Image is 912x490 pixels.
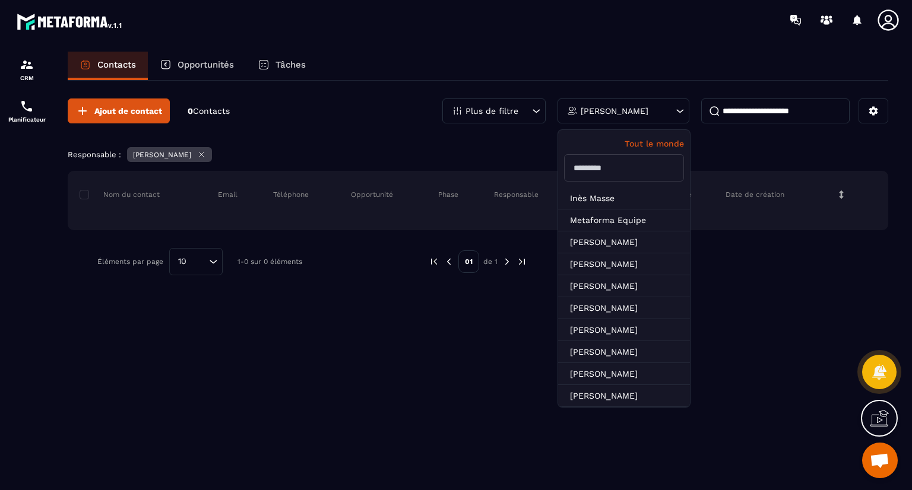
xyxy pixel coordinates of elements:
[237,257,302,266] p: 1-0 sur 0 éléments
[94,105,162,117] span: Ajout de contact
[97,59,136,70] p: Contacts
[133,151,191,159] p: [PERSON_NAME]
[218,190,237,199] p: Email
[17,11,123,32] img: logo
[581,107,648,115] p: [PERSON_NAME]
[169,248,223,275] div: Search for option
[558,319,690,341] li: [PERSON_NAME]
[483,257,498,266] p: de 1
[191,255,206,268] input: Search for option
[517,256,527,267] img: next
[558,363,690,385] li: [PERSON_NAME]
[178,59,234,70] p: Opportunités
[558,253,690,275] li: [PERSON_NAME]
[558,275,690,297] li: [PERSON_NAME]
[3,116,50,123] p: Planificateur
[558,231,690,253] li: [PERSON_NAME]
[558,341,690,363] li: [PERSON_NAME]
[351,190,393,199] p: Opportunité
[275,59,306,70] p: Tâches
[494,190,539,199] p: Responsable
[20,99,34,113] img: scheduler
[564,139,684,148] p: Tout le monde
[97,257,163,266] p: Éléments par page
[3,75,50,81] p: CRM
[862,443,898,478] a: Ouvrir le chat
[188,106,230,117] p: 0
[273,190,309,199] p: Téléphone
[726,190,784,199] p: Date de création
[429,256,439,267] img: prev
[502,256,512,267] img: next
[558,297,690,319] li: [PERSON_NAME]
[458,250,479,273] p: 01
[558,209,690,231] li: Metaforma Equipe
[438,190,458,199] p: Phase
[68,52,148,80] a: Contacts
[444,256,454,267] img: prev
[3,90,50,132] a: schedulerschedulerPlanificateur
[20,58,34,72] img: formation
[3,49,50,90] a: formationformationCRM
[80,190,160,199] p: Nom du contact
[193,106,230,116] span: Contacts
[68,150,121,159] p: Responsable :
[148,52,246,80] a: Opportunités
[246,52,318,80] a: Tâches
[558,385,690,407] li: [PERSON_NAME]
[68,98,170,123] button: Ajout de contact
[558,187,690,209] li: Inès Masse
[174,255,191,268] span: 10
[465,107,518,115] p: Plus de filtre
